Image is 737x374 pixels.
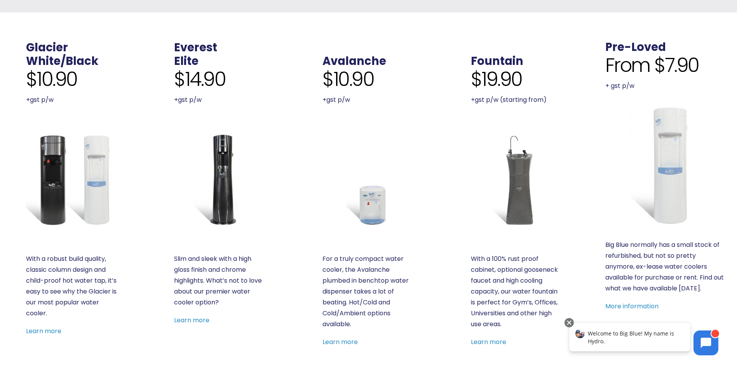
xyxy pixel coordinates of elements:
[26,253,118,319] p: With a robust build quality, classic column design and child-proof hot water tap, it’s easy to se...
[174,53,199,69] a: Elite
[605,302,659,311] a: More information
[471,253,563,330] p: With a 100% rust proof cabinet, optional gooseneck faucet and high cooling capacity, our water fo...
[322,337,358,346] a: Learn more
[174,40,217,55] a: Everest
[605,80,725,91] p: + gst p/w
[322,133,415,225] a: Avalanche
[471,94,563,105] p: +gst p/w (starting from)
[322,253,415,330] p: For a truly compact water cooler, the Avalanche plumbed in benchtop water dispenser takes a lot o...
[26,53,98,69] a: White/Black
[605,26,608,41] span: .
[174,94,266,105] p: +gst p/w
[174,253,266,308] p: Slim and sleek with a high gloss finish and chrome highlights. What’s not to love about our premi...
[174,133,266,225] a: Everest Elite
[471,53,523,69] a: Fountain
[605,54,699,77] span: From $7.90
[322,40,326,55] span: .
[471,337,506,346] a: Learn more
[174,68,225,91] span: $14.90
[322,68,374,91] span: $10.90
[26,68,77,91] span: $10.90
[605,105,725,225] a: Refurbished
[605,239,725,294] p: Big Blue normally has a small stock of refurbished, but not so pretty anymore, ex-lease water coo...
[471,68,522,91] span: $19.90
[322,53,386,69] a: Avalanche
[174,316,209,325] a: Learn more
[26,40,68,55] a: Glacier
[561,316,726,363] iframe: Chatbot
[26,327,61,336] a: Learn more
[471,40,474,55] span: .
[605,39,666,55] a: Pre-Loved
[471,133,563,225] a: Fountain
[322,94,415,105] p: +gst p/w
[26,94,118,105] p: +gst p/w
